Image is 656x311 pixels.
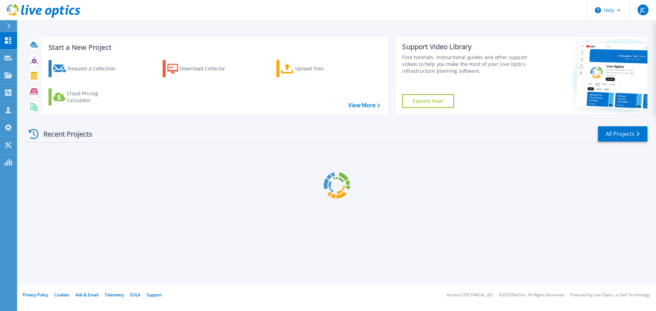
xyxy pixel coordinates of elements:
span: JC [640,7,645,13]
li: © 2025 Dell Inc. All Rights Reserved [499,293,564,297]
a: Privacy Policy [23,292,48,298]
div: Upload Files [295,62,350,75]
a: Ads & Email [76,292,98,298]
div: Cloud Pricing Calculator [67,90,122,104]
div: Support Video Library [402,42,531,51]
div: Find tutorials, instructional guides and other support videos to help you make the most of your L... [402,54,531,74]
a: Cookies [54,292,69,298]
div: Recent Projects [26,126,101,142]
a: View More [348,102,380,109]
a: EULA [130,292,140,298]
a: Telemetry [105,292,124,298]
h3: Start a New Project [49,44,380,51]
a: Cloud Pricing Calculator [49,88,125,105]
li: Powered by Live Optics, a Dell Technology [570,293,650,297]
a: Support [147,292,162,298]
a: Request a Collection [49,60,125,77]
div: Request a Collection [68,62,123,75]
div: Download Collector [180,62,235,75]
a: Explore Now! [402,94,454,108]
a: Download Collector [163,60,239,77]
li: Version: [TECHNICAL_ID] [447,293,493,297]
a: All Projects [598,126,647,142]
a: Upload Files [276,60,353,77]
